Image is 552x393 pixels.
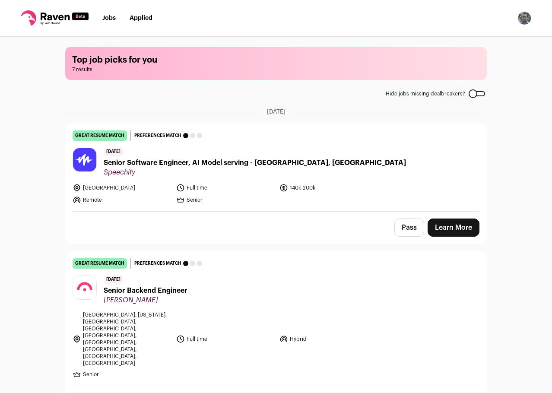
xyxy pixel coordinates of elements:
[176,311,275,367] li: Full time
[73,184,171,192] li: [GEOGRAPHIC_DATA]
[104,148,123,156] span: [DATE]
[517,11,531,25] button: Open dropdown
[66,251,486,386] a: great resume match Preferences match [DATE] Senior Backend Engineer [PERSON_NAME] [GEOGRAPHIC_DAT...
[428,219,479,237] a: Learn More
[72,66,480,73] span: 7 results
[66,124,486,211] a: great resume match Preferences match [DATE] Senior Software Engineer, AI Model serving - [GEOGRAP...
[267,108,286,116] span: [DATE]
[73,148,96,171] img: 59b05ed76c69f6ff723abab124283dfa738d80037756823f9fc9e3f42b66bce3.jpg
[73,276,96,299] img: 639be4ab180aec7d43c2b11cea2de9f151628a85fdc1a3c95fb37b67b055c37a.jpg
[72,54,480,66] h1: Top job picks for you
[134,131,181,140] span: Preferences match
[73,311,171,367] li: [GEOGRAPHIC_DATA], [US_STATE], [GEOGRAPHIC_DATA], [GEOGRAPHIC_DATA], [GEOGRAPHIC_DATA], [GEOGRAPH...
[104,296,187,304] span: [PERSON_NAME]
[517,11,531,25] img: 8730264-medium_jpg
[176,196,275,204] li: Senior
[394,219,424,237] button: Pass
[104,158,406,168] span: Senior Software Engineer, AI Model serving - [GEOGRAPHIC_DATA], [GEOGRAPHIC_DATA]
[279,184,378,192] li: 140k-200k
[279,311,378,367] li: Hybrid
[130,15,152,21] a: Applied
[73,258,127,269] div: great resume match
[134,259,181,268] span: Preferences match
[386,90,465,97] span: Hide jobs missing dealbreakers?
[102,15,116,21] a: Jobs
[73,196,171,204] li: Remote
[104,168,406,177] span: Speechify
[176,184,275,192] li: Full time
[73,130,127,141] div: great resume match
[104,285,187,296] span: Senior Backend Engineer
[104,276,123,284] span: [DATE]
[73,370,171,379] li: Senior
